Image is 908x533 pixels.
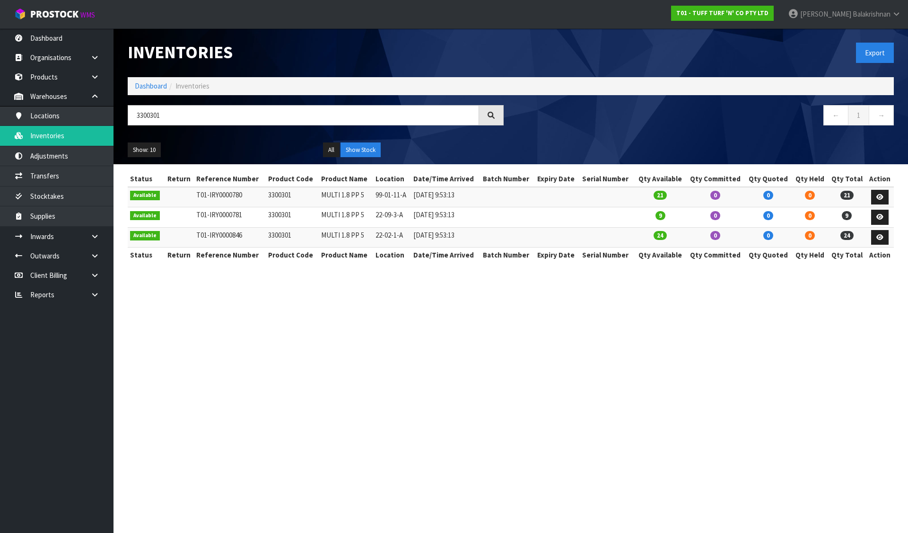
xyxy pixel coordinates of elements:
th: Return [164,248,194,263]
td: [DATE] 9:53:13 [411,187,480,207]
span: 9 [655,211,665,220]
button: Export [856,43,894,63]
th: Serial Number [580,248,634,263]
th: Qty Committed [686,248,745,263]
td: 22-09-3-A [373,207,411,228]
span: 24 [654,231,667,240]
th: Qty Available [635,248,686,263]
span: 9 [842,211,852,220]
button: Show Stock [340,142,381,158]
th: Status [128,171,164,187]
td: T01-IRY0000780 [194,187,265,207]
button: Show: 10 [128,142,161,158]
a: Dashboard [135,81,167,90]
td: MULTI 1.8 PP 5 [319,227,373,248]
th: Date/Time Arrived [411,248,480,263]
th: Reference Number [194,171,265,187]
button: All [323,142,340,158]
th: Serial Number [580,171,634,187]
span: 0 [805,191,815,200]
img: cube-alt.png [14,8,26,20]
td: 99-01-11-A [373,187,411,207]
small: WMS [80,10,95,19]
th: Product Code [266,171,319,187]
td: 22-02-1-A [373,227,411,248]
span: 0 [763,231,773,240]
td: 3300301 [266,227,319,248]
span: 24 [840,231,854,240]
th: Batch Number [480,171,535,187]
th: Status [128,248,164,263]
a: → [869,105,894,125]
th: Product Name [319,171,373,187]
span: 0 [763,211,773,220]
th: Location [373,248,411,263]
span: 0 [710,211,720,220]
td: [DATE] 9:53:13 [411,207,480,228]
span: Balakrishnan [853,9,891,18]
td: 3300301 [266,187,319,207]
td: T01-IRY0000781 [194,207,265,228]
a: ← [823,105,848,125]
th: Return [164,171,194,187]
th: Date/Time Arrived [411,171,480,187]
td: T01-IRY0000846 [194,227,265,248]
th: Action [866,171,894,187]
th: Qty Committed [686,171,745,187]
span: Available [130,231,160,240]
td: [DATE] 9:53:13 [411,227,480,248]
nav: Page navigation [518,105,894,128]
span: 0 [710,231,720,240]
td: MULTI 1.8 PP 5 [319,207,373,228]
th: Qty Total [828,248,866,263]
th: Location [373,171,411,187]
th: Product Code [266,248,319,263]
th: Qty Available [635,171,686,187]
span: Inventories [175,81,210,90]
td: MULTI 1.8 PP 5 [319,187,373,207]
span: 0 [805,211,815,220]
th: Expiry Date [535,248,580,263]
span: ProStock [30,8,79,20]
th: Action [866,248,894,263]
th: Qty Quoted [745,248,792,263]
a: T01 - TUFF TURF 'N' CO PTY LTD [671,6,774,21]
span: [PERSON_NAME] [800,9,851,18]
span: 0 [805,231,815,240]
span: 21 [654,191,667,200]
span: Available [130,191,160,200]
th: Product Name [319,248,373,263]
span: 0 [710,191,720,200]
th: Batch Number [480,248,535,263]
th: Reference Number [194,248,265,263]
span: 0 [763,191,773,200]
strong: T01 - TUFF TURF 'N' CO PTY LTD [676,9,768,17]
h1: Inventories [128,43,504,62]
th: Qty Held [792,248,828,263]
th: Qty Total [828,171,866,187]
span: Available [130,211,160,221]
input: Search inventories [128,105,479,125]
a: 1 [848,105,869,125]
span: 21 [840,191,854,200]
th: Qty Quoted [745,171,792,187]
th: Qty Held [792,171,828,187]
th: Expiry Date [535,171,580,187]
td: 3300301 [266,207,319,228]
